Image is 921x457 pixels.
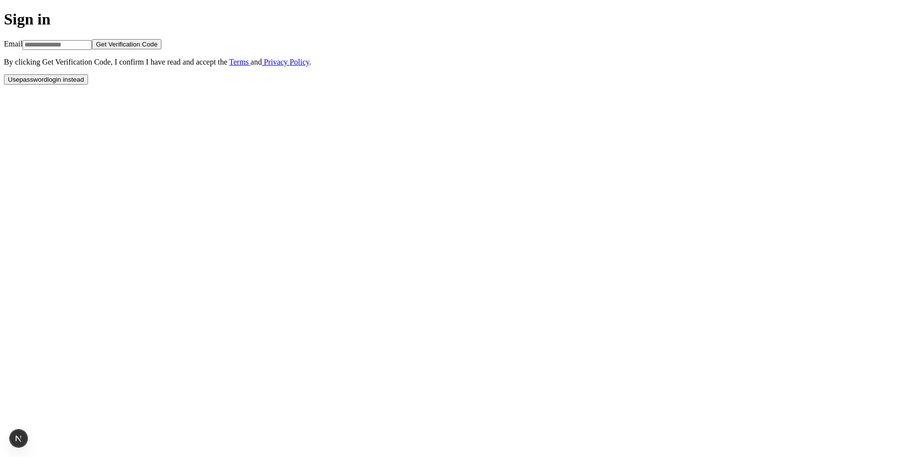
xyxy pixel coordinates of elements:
p: By clicking Get Verification Code , I confirm I have read and accept the and . [4,58,917,67]
a: Terms [229,58,251,66]
h1: Sign in [4,10,917,28]
button: Get Verification Code [92,39,161,49]
button: Usepasswordlogin instead [4,74,88,85]
a: Privacy Policy [262,58,309,66]
label: Email [4,40,22,48]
